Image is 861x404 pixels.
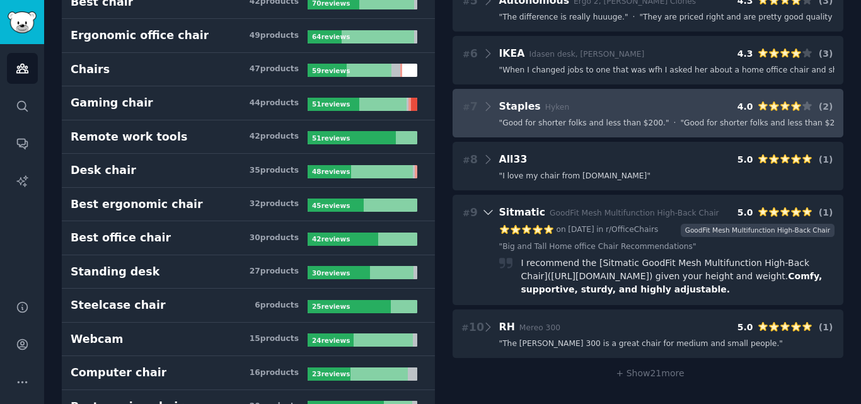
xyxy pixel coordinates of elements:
div: Best ergonomic chair [71,197,203,212]
div: 27 product s [250,266,299,277]
a: Best ergonomic chair32products45reviews [62,188,435,222]
span: 9 [463,205,478,221]
span: 10 [461,320,484,335]
span: " The difference is really huuuge. " [499,12,628,23]
b: 25 review s [312,303,350,310]
div: 15 product s [250,333,299,345]
span: # [463,155,470,165]
a: "Big and Tall Home office Chair Recommendations" [499,241,696,253]
span: Hyken [545,103,569,112]
b: 51 review s [312,100,350,108]
b: 45 review s [312,202,350,209]
div: 42 product s [250,131,299,142]
div: 44 product s [250,98,299,109]
a: Gaming chair44products51reviews [62,86,435,120]
div: ( 3 ) [817,47,835,61]
div: 5.0 [737,321,753,334]
div: Steelcase chair [71,297,166,313]
a: Chairs47products59reviews [62,53,435,87]
div: 5.0 [737,206,753,219]
div: 6 product s [255,300,299,311]
b: 24 review s [312,337,350,344]
span: # [463,208,470,218]
div: ( 1 ) [817,153,835,166]
span: · [674,118,676,129]
div: 16 product s [250,367,299,379]
div: 35 product s [250,165,299,176]
span: # [463,102,470,112]
a: Ergonomic office chair49products64reviews [62,19,435,53]
div: Ergonomic office chair [71,28,209,43]
span: + Show 21 more [611,368,684,378]
a: Best office chair30products42reviews [62,221,435,255]
b: 51 review s [312,134,350,142]
div: Remote work tools [71,129,187,145]
span: " I love my chair from [DOMAIN_NAME] " [499,171,651,182]
a: r/OfficeChairs [606,224,659,236]
div: 4.3 [737,47,753,61]
span: # [461,323,469,333]
b: 30 review s [312,269,350,277]
span: GoodFit Mesh Multifunction High-Back Chair [550,209,719,217]
span: " Good for shorter folks and less than $200. " [499,118,669,129]
div: 30 product s [250,233,299,244]
div: 4.0 [737,100,753,113]
div: Best office chair [71,230,171,246]
div: Standing desk [71,264,159,280]
div: 47 product s [250,64,299,75]
a: [DATE] [568,224,594,236]
div: 32 product s [250,199,299,210]
a: Steelcase chair6products25reviews [62,289,435,323]
span: in [596,224,603,236]
a: Computer chair16products23reviews [62,356,435,390]
span: " Good for shorter folks and less than $200. " [680,118,850,129]
span: " The [PERSON_NAME] 300 is a great chair for medium and small people. " [499,338,783,350]
b: 23 review s [312,370,350,378]
a: Desk chair35products48reviews [62,154,435,188]
b: 64 review s [312,33,350,40]
span: 6 [463,46,478,62]
div: Webcam [71,332,124,347]
span: IKEA [499,47,525,59]
div: Gaming chair [71,95,153,111]
a: Standing desk27products30reviews [62,255,435,289]
span: 7 [463,99,478,115]
span: Idasen desk, [PERSON_NAME] [529,50,645,59]
img: GummySearch logo [8,11,37,33]
span: RH [499,321,515,333]
div: Desk chair [71,163,136,178]
div: Computer chair [71,365,166,381]
div: ( 1 ) [817,206,835,219]
div: 49 product s [250,30,299,42]
b: 48 review s [312,168,350,175]
div: ( 2 ) [817,100,835,113]
b: 59 review s [312,67,350,74]
div: ( 1 ) [817,321,835,334]
div: I recommend the [Sitmatic GoodFit Mesh Multifunction High-Back Chair]([URL][DOMAIN_NAME]) given y... [521,257,835,296]
a: Remote work tools42products51reviews [62,120,435,154]
span: Mereo 300 [519,323,560,332]
span: 8 [463,152,478,168]
span: on [557,224,566,236]
b: 42 review s [312,235,350,243]
div: Chairs [71,62,110,78]
span: Staples [499,100,541,112]
span: All33 [499,153,528,165]
span: # [463,49,470,59]
div: GoodFit Mesh Multifunction High-Back Chair [681,224,835,237]
a: Webcam15products24reviews [62,323,435,357]
span: · [633,12,635,23]
span: Sitmatic [499,206,546,218]
div: 5.0 [737,153,753,166]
